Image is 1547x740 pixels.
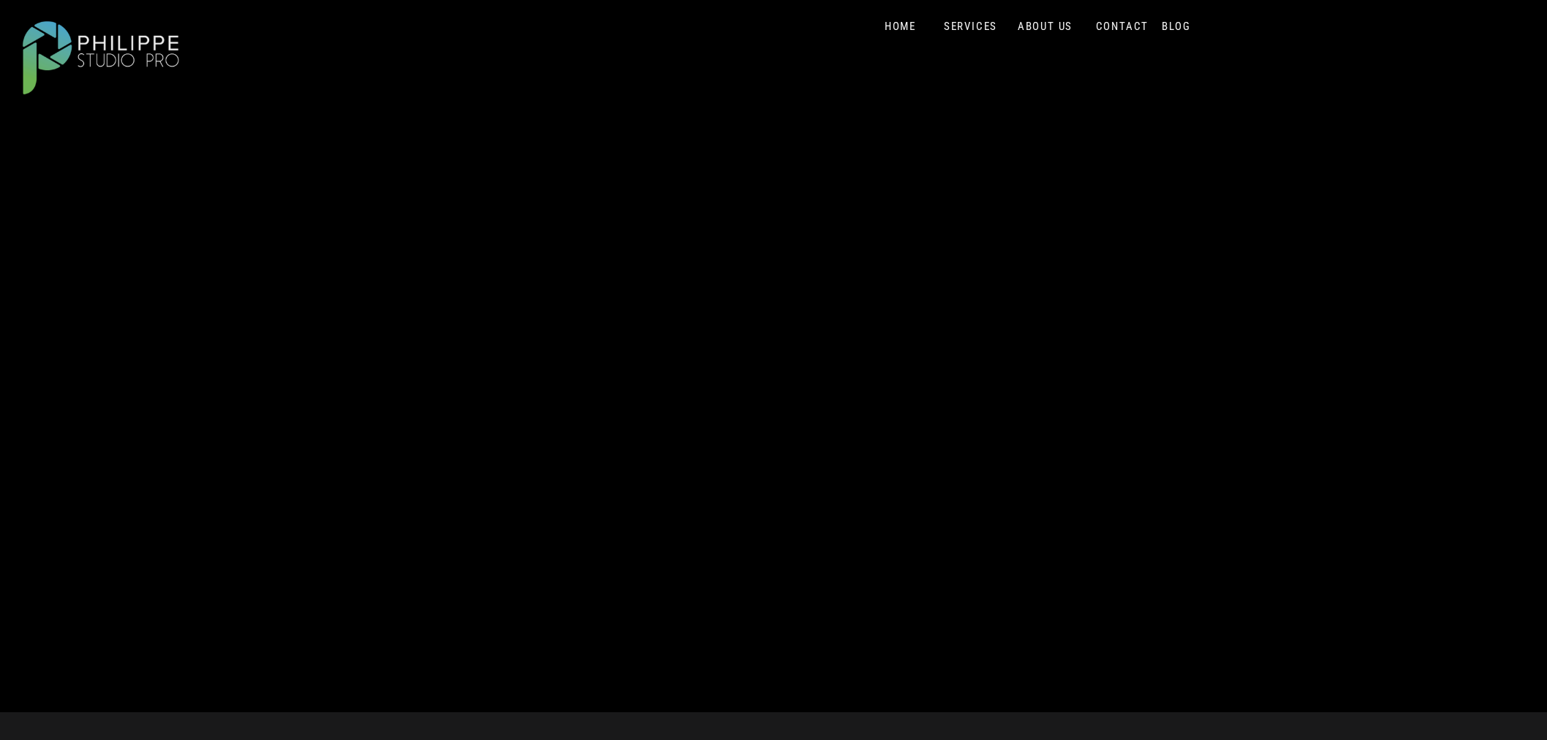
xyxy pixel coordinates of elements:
a: HOME [869,20,931,34]
a: SERVICES [940,20,1001,34]
a: BLOG [1158,20,1195,34]
a: ABOUT US [1014,20,1076,34]
a: CONTACT [1092,20,1152,34]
